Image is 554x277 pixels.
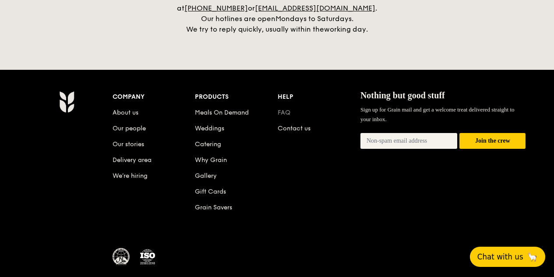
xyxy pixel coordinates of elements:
a: Gift Cards [195,188,226,195]
a: Our people [113,125,146,132]
span: working day. [324,25,368,33]
a: Why Grain [195,156,227,164]
a: We’re hiring [113,172,148,180]
span: Sign up for Grain mail and get a welcome treat delivered straight to your inbox. [360,106,515,122]
img: MUIS Halal Certified [113,248,130,266]
div: Company [113,91,195,103]
button: Join the crew [459,133,526,149]
a: Delivery area [113,156,152,164]
div: Help [278,91,360,103]
button: Chat with us🦙 [470,247,545,267]
span: Mondays to Saturdays. [275,14,353,23]
span: Nothing but good stuff [360,90,445,100]
a: FAQ [278,109,290,116]
img: ISO Certified [139,248,156,266]
a: [PHONE_NUMBER] [184,4,248,12]
a: Grain Savers [195,204,232,211]
a: Catering [195,140,221,148]
a: [EMAIL_ADDRESS][DOMAIN_NAME] [255,4,375,12]
a: Our stories [113,140,144,148]
a: Weddings [195,125,224,132]
span: 🦙 [527,252,538,262]
span: Chat with us [477,252,523,261]
a: Meals On Demand [195,109,249,116]
a: Contact us [278,125,311,132]
img: AYc88T3wAAAABJRU5ErkJggg== [59,91,74,113]
a: About us [113,109,138,116]
a: Gallery [195,172,217,180]
input: Non-spam email address [360,133,458,149]
div: Products [195,91,278,103]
